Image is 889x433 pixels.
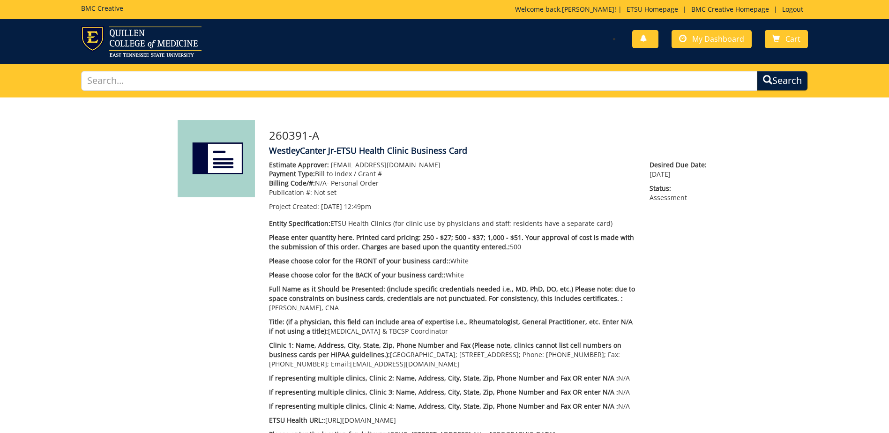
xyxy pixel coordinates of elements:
[269,188,312,197] span: Publication #:
[269,284,635,303] span: Full Name as it Should be Presented: (include specific credentials needed i.e., MD, PhD, DO, etc....
[672,30,752,48] a: My Dashboard
[269,129,712,142] h3: 260391-A
[269,317,636,336] p: [MEDICAL_DATA] & TBCSP Coordinator
[692,34,744,44] span: My Dashboard
[269,160,636,170] p: [EMAIL_ADDRESS][DOMAIN_NAME]
[269,160,329,169] span: Estimate Approver:
[765,30,808,48] a: Cart
[650,160,711,179] p: [DATE]
[687,5,774,14] a: BMC Creative Homepage
[269,256,636,266] p: White
[515,5,808,14] p: Welcome back, ! | | |
[757,71,808,91] button: Search
[269,341,636,369] p: [GEOGRAPHIC_DATA]; [STREET_ADDRESS]; Phone: [PHONE_NUMBER]; Fax: [PHONE_NUMBER]; Email: [EMAIL_AD...
[321,202,371,211] span: [DATE] 12:49pm
[269,373,618,382] span: If representing multiple clinics, Clinic 2: Name, Address, City, State, Zip, Phone Number and Fax...
[650,160,711,170] span: Desired Due Date:
[269,402,618,411] span: If representing multiple clinics, Clinic 4: Name, Address, City, State, Zip, Phone Number and Fax...
[269,169,315,178] span: Payment Type:
[269,388,636,397] p: N/A
[81,26,202,57] img: ETSU logo
[81,5,123,12] h5: BMC Creative
[650,184,711,193] span: Status:
[269,233,636,252] p: 500
[269,373,636,383] p: N/A
[785,34,800,44] span: Cart
[269,233,634,251] span: Please enter quantity here. Printed card pricing: 250 - $27; 500 - $37; 1,000 - $51. Your approva...
[178,120,255,197] img: Product featured image
[622,5,683,14] a: ETSU Homepage
[269,402,636,411] p: N/A
[269,169,636,179] p: Bill to Index / Grant #
[269,284,636,313] p: [PERSON_NAME], CNA
[650,184,711,202] p: Assessment
[777,5,808,14] a: Logout
[269,388,618,396] span: If representing multiple clinics, Clinic 3: Name, Address, City, State, Zip, Phone Number and Fax...
[269,219,330,228] span: Entity Specification:
[269,146,712,156] h4: WestleyCanter Jr-ETSU Health Clinic Business Card
[269,416,636,425] p: [URL][DOMAIN_NAME]
[269,179,636,188] p: N/A- Personal Order
[269,219,636,228] p: ETSU Health Clinics (for clinic use by physicians and staff; residents have a separate card)
[562,5,614,14] a: [PERSON_NAME]
[269,270,636,280] p: White
[269,270,446,279] span: Please choose color for the BACK of your business card::
[314,188,336,197] span: Not set
[269,202,319,211] span: Project Created:
[269,256,450,265] span: Please choose color for the FRONT of your business card::
[269,416,325,425] span: ETSU Health URL::
[81,71,757,91] input: Search...
[269,179,315,187] span: Billing Code/#:
[269,341,621,359] span: Clinic 1: Name, Address, City, State, Zip, Phone Number and Fax (Please note, clinics cannot list...
[269,317,633,336] span: Title: (if a physician, this field can include area of expertise i.e., Rheumatologist, General Pr...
